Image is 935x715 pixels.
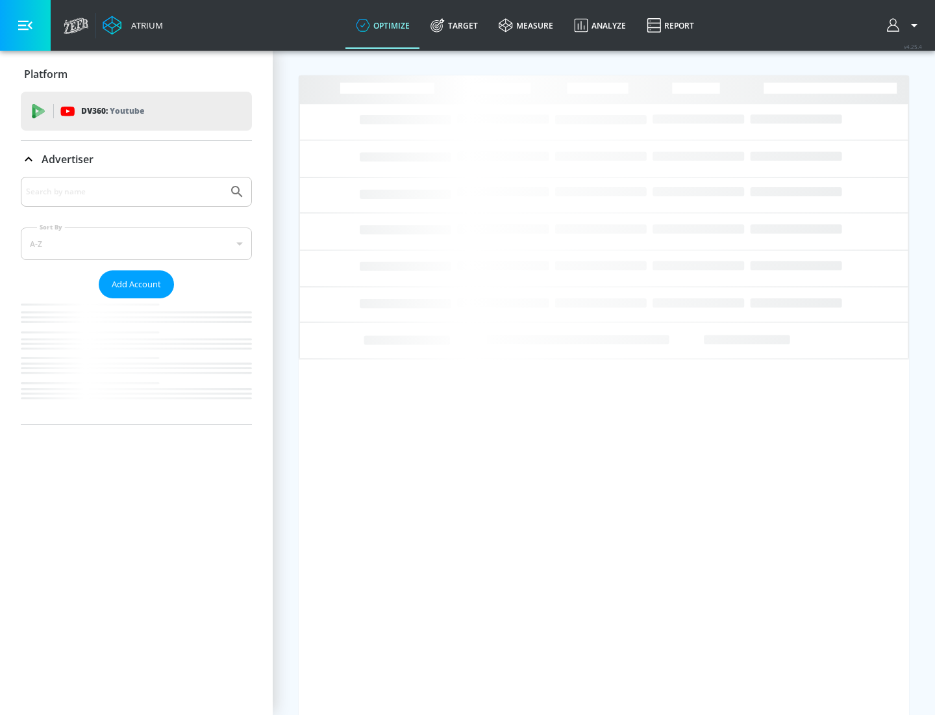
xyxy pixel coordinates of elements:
a: Analyze [564,2,636,49]
p: Advertiser [42,152,93,166]
div: DV360: Youtube [21,92,252,131]
label: Sort By [37,223,65,231]
span: v 4.25.4 [904,43,922,50]
a: Report [636,2,704,49]
a: Atrium [103,16,163,35]
p: DV360: [81,104,144,118]
a: measure [488,2,564,49]
span: Add Account [112,277,161,292]
div: Platform [21,56,252,92]
nav: list of Advertiser [21,298,252,424]
input: Search by name [26,183,223,200]
button: Add Account [99,270,174,298]
p: Platform [24,67,68,81]
p: Youtube [110,104,144,118]
div: Advertiser [21,141,252,177]
div: A-Z [21,227,252,260]
a: optimize [345,2,420,49]
a: Target [420,2,488,49]
div: Advertiser [21,177,252,424]
div: Atrium [126,19,163,31]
